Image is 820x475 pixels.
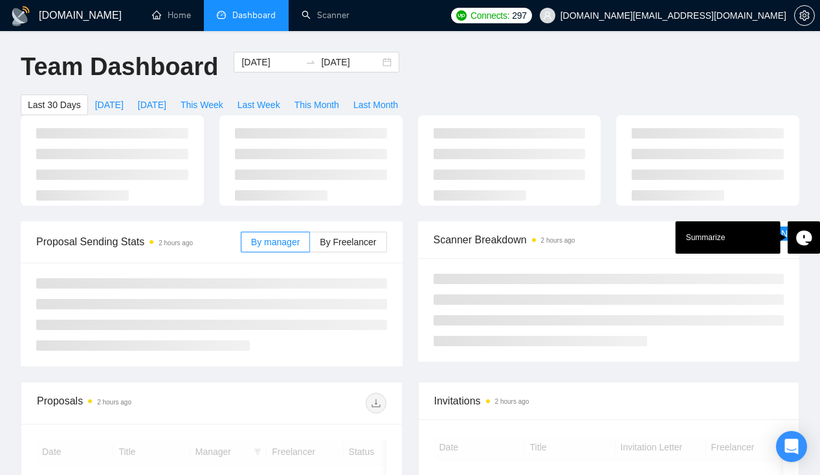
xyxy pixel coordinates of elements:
[776,431,807,462] div: Open Intercom Messenger
[36,234,241,250] span: Proposal Sending Stats
[541,237,575,244] time: 2 hours ago
[434,232,784,248] span: Scanner Breakdown
[88,94,131,115] button: [DATE]
[173,94,230,115] button: This Week
[287,94,346,115] button: This Month
[795,10,814,21] span: setting
[302,10,349,21] a: searchScanner
[181,98,223,112] span: This Week
[471,8,509,23] span: Connects:
[456,10,467,21] img: upwork-logo.png
[241,55,300,69] input: Start date
[21,52,218,82] h1: Team Dashboard
[353,98,398,112] span: Last Month
[238,98,280,112] span: Last Week
[28,98,81,112] span: Last 30 Days
[346,94,405,115] button: Last Month
[230,94,287,115] button: Last Week
[97,399,131,406] time: 2 hours ago
[434,393,784,409] span: Invitations
[10,6,31,27] img: logo
[138,98,166,112] span: [DATE]
[217,10,226,19] span: dashboard
[305,57,316,67] span: swap-right
[320,237,376,247] span: By Freelancer
[95,98,124,112] span: [DATE]
[543,11,552,20] span: user
[37,393,212,414] div: Proposals
[131,94,173,115] button: [DATE]
[495,398,529,405] time: 2 hours ago
[294,98,339,112] span: This Month
[794,5,815,26] button: setting
[321,55,380,69] input: End date
[512,8,526,23] span: 297
[794,10,815,21] a: setting
[251,237,300,247] span: By manager
[159,239,193,247] time: 2 hours ago
[152,10,191,21] a: homeHome
[781,228,799,239] span: New
[305,57,316,67] span: to
[232,10,276,21] span: Dashboard
[21,94,88,115] button: Last 30 Days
